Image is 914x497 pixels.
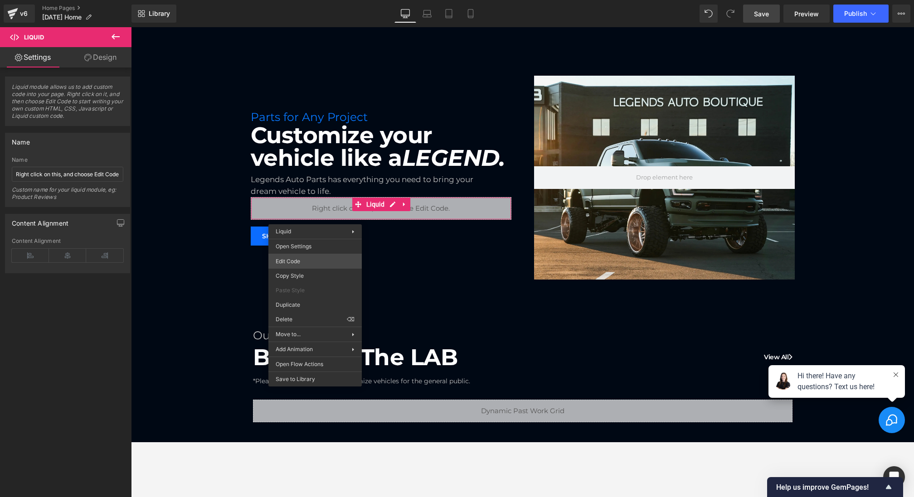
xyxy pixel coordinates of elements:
a: SHOP PARTS [120,199,184,218]
span: Duplicate [276,301,355,309]
div: v6 [18,8,29,19]
button: Undo [700,5,718,23]
span: Edit Code [276,257,355,265]
button: Show survey - Help us improve GemPages! [776,482,894,492]
a: Expand / Collapse [267,170,279,184]
span: Add Animation [276,345,352,353]
div: Content Alignment [12,238,123,244]
span: Copy Style [276,272,355,280]
button: Publish [833,5,889,23]
a: Laptop [416,5,438,23]
span: Liquid [233,170,256,184]
a: Mobile [460,5,481,23]
span: SHOP PARTS [131,206,173,212]
span: ⌫ [347,315,355,323]
span: Move to... [276,330,352,338]
span: Publish [844,10,867,17]
a: View All [633,315,661,345]
span: Preview [794,9,819,19]
a: v6 [4,5,35,23]
span: Save [754,9,769,19]
a: Preview [783,5,830,23]
span: Liquid [276,228,291,235]
span: [DATE] Home [42,14,82,21]
em: LEGEND. [271,117,374,145]
button: Redo [721,5,739,23]
a: Tablet [438,5,460,23]
div: Content Alignment [12,214,68,227]
div: Open Intercom Messenger [883,466,905,488]
a: Desktop [394,5,416,23]
h1: Parts for Any Project [120,82,380,97]
div: Custom name for your liquid module, eg: Product Reviews [12,186,123,207]
a: Design [68,47,133,68]
div: Name [12,133,30,146]
button: More [892,5,910,23]
span: Paste Style [276,286,355,294]
span: Open Settings [276,242,355,251]
span: Save to Library [276,375,355,383]
span: Help us improve GemPages! [776,483,883,492]
div: Legends Auto Parts has everything you need to bring your dream vehicle to life. [120,147,358,170]
div: Name [12,157,123,163]
h1: Our Past Work* [122,301,661,316]
div: *Please note, we no longer customize vehicles for the general public. [122,349,661,359]
h1: Customize your vehicle like a [120,97,380,142]
span: Open Flow Actions [276,360,355,368]
a: Home Pages [42,5,131,12]
span: Liquid module allows us to add custom code into your page. Right click on it, and then choose Edi... [12,83,123,125]
a: New Library [131,5,176,23]
h1: Builds in The LAB [122,315,661,345]
span: Delete [276,315,347,323]
span: Liquid [24,34,44,41]
span: Library [149,10,170,18]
